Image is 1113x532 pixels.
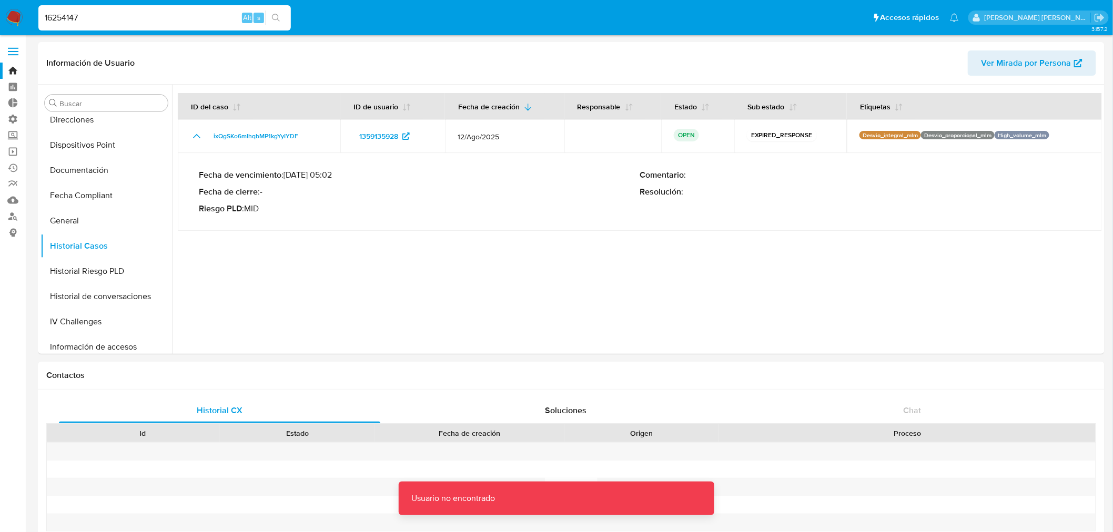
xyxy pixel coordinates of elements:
[545,404,587,416] span: Soluciones
[881,12,939,23] span: Accesos rápidos
[399,482,508,515] p: Usuario no encontrado
[227,428,367,438] div: Estado
[197,404,242,416] span: Historial CX
[982,50,1071,76] span: Ver Mirada por Persona
[572,428,712,438] div: Origen
[382,428,557,438] div: Fecha de creación
[265,11,287,25] button: search-icon
[46,58,135,68] h1: Información de Usuario
[38,11,291,25] input: Buscar usuario o caso...
[41,132,172,158] button: Dispositivos Point
[59,99,164,108] input: Buscar
[950,13,959,22] a: Notificaciones
[46,370,1096,381] h1: Contactos
[41,183,172,208] button: Fecha Compliant
[41,334,172,360] button: Información de accesos
[49,99,57,107] button: Buscar
[73,428,213,438] div: Id
[257,13,260,23] span: s
[243,13,251,23] span: Alt
[41,309,172,334] button: IV Challenges
[41,284,172,309] button: Historial de conversaciones
[41,259,172,284] button: Historial Riesgo PLD
[985,13,1091,23] p: carlos.obholz@mercadolibre.com
[726,428,1088,438] div: Proceso
[1094,12,1105,23] a: Salir
[41,107,172,132] button: Direcciones
[41,158,172,183] button: Documentación
[41,233,172,259] button: Historial Casos
[41,208,172,233] button: General
[904,404,922,416] span: Chat
[968,50,1096,76] button: Ver Mirada por Persona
